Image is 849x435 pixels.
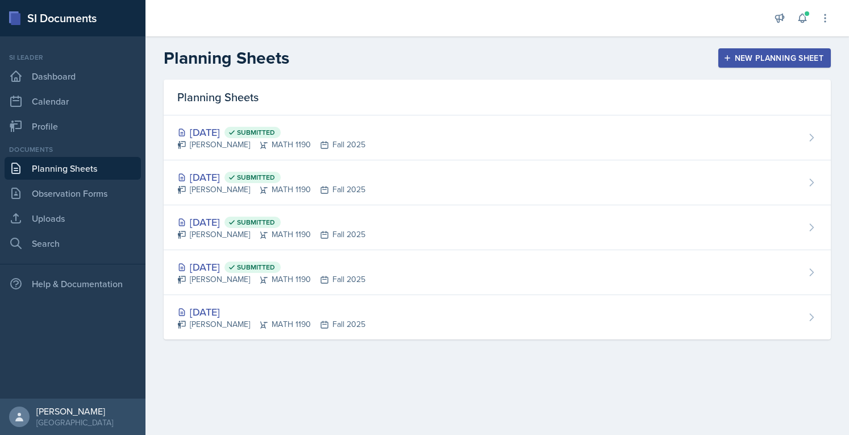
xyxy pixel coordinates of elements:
div: [PERSON_NAME] MATH 1190 Fall 2025 [177,139,365,151]
div: [PERSON_NAME] MATH 1190 Fall 2025 [177,274,365,285]
span: Submitted [237,173,275,182]
div: [DATE] [177,125,365,140]
a: Dashboard [5,65,141,88]
span: Submitted [237,218,275,227]
div: New Planning Sheet [726,53,823,63]
a: Uploads [5,207,141,230]
a: Profile [5,115,141,138]
a: [DATE] Submitted [PERSON_NAME]MATH 1190Fall 2025 [164,160,831,205]
a: Planning Sheets [5,157,141,180]
div: Si leader [5,52,141,63]
a: [DATE] Submitted [PERSON_NAME]MATH 1190Fall 2025 [164,250,831,295]
div: [PERSON_NAME] MATH 1190 Fall 2025 [177,318,365,330]
div: Help & Documentation [5,272,141,295]
span: Submitted [237,263,275,272]
div: [DATE] [177,304,365,320]
div: [PERSON_NAME] [36,405,113,417]
div: [PERSON_NAME] MATH 1190 Fall 2025 [177,229,365,241]
a: [DATE] Submitted [PERSON_NAME]MATH 1190Fall 2025 [164,205,831,250]
button: New Planning Sheet [718,48,831,68]
div: [PERSON_NAME] MATH 1190 Fall 2025 [177,184,365,196]
span: Submitted [237,128,275,137]
h2: Planning Sheets [164,48,289,68]
a: [DATE] [PERSON_NAME]MATH 1190Fall 2025 [164,295,831,339]
a: Search [5,232,141,255]
a: [DATE] Submitted [PERSON_NAME]MATH 1190Fall 2025 [164,115,831,160]
div: [DATE] [177,214,365,230]
a: Observation Forms [5,182,141,205]
a: Calendar [5,90,141,113]
div: [DATE] [177,259,365,275]
div: Planning Sheets [164,80,831,115]
div: [GEOGRAPHIC_DATA] [36,417,113,428]
div: [DATE] [177,169,365,185]
div: Documents [5,144,141,155]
